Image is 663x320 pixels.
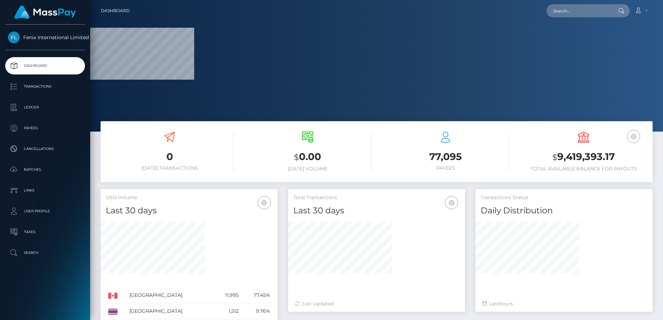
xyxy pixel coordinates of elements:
img: TH.png [108,309,118,315]
div: Just Updated [295,300,458,308]
a: Search [5,244,85,261]
h6: [DATE] Transactions [106,165,233,171]
p: Links [8,185,82,196]
h3: 0 [106,150,233,163]
h3: 0.00 [244,150,371,164]
p: Batches [8,165,82,175]
div: Last hours [482,300,646,308]
a: User Profile [5,203,85,220]
p: Cancellations [8,144,82,154]
a: Ledger [5,99,85,116]
h6: Total Available Balance for Payouts [520,166,647,172]
a: Batches [5,161,85,178]
h4: Last 30 days [293,205,460,217]
a: Transactions [5,78,85,95]
td: [GEOGRAPHIC_DATA] [127,287,213,303]
p: Taxes [8,227,82,237]
p: Search [8,248,82,258]
a: Dashboard [5,57,85,74]
a: Links [5,182,85,199]
p: Payees [8,123,82,133]
p: Dashboard [8,61,82,71]
h5: Total Transactions [293,194,460,201]
small: $ [294,152,299,162]
p: Transactions [8,81,82,92]
h4: Daily Distribution [481,205,647,217]
a: Cancellations [5,140,85,158]
a: Taxes [5,223,85,241]
td: 9.76% [241,303,273,319]
a: Payees [5,119,85,137]
td: 1,512 [213,303,241,319]
img: Fenix International Limited [8,32,20,43]
img: CA.png [108,293,118,299]
p: User Profile [8,206,82,216]
td: 77.45% [241,287,273,303]
span: Fenix International Limited [5,34,85,41]
p: Ledger [8,102,82,113]
h5: USD Volume [106,194,273,201]
h3: 77,095 [382,150,509,163]
td: [GEOGRAPHIC_DATA] [127,303,213,319]
a: Dashboard [101,3,130,18]
small: $ [552,152,557,162]
td: 11,995 [213,287,241,303]
h3: 9,419,393.17 [520,150,647,164]
h5: Transactions Status [481,194,647,201]
input: Search... [546,4,612,17]
h4: Last 30 days [106,205,273,217]
h6: [DATE] Volume [244,166,371,172]
img: MassPay Logo [14,6,76,19]
h6: Payees [382,165,509,171]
